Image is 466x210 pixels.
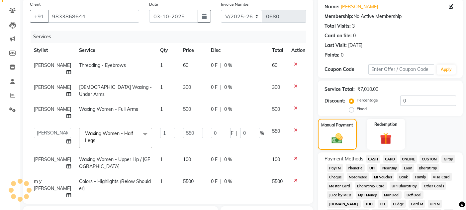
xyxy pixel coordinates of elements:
[260,130,264,137] span: %
[327,182,352,190] span: Master Card
[357,97,378,103] label: Percentage
[325,155,363,162] span: Payment Methods
[325,13,456,20] div: No Active Membership
[211,62,218,69] span: 0 F
[341,52,343,59] div: 0
[325,66,368,73] div: Coupon Code
[220,178,222,185] span: |
[417,164,439,172] span: BharatPay
[378,200,388,208] span: TCL
[211,106,218,113] span: 0 F
[79,84,152,97] span: [DEMOGRAPHIC_DATA] Waxing - Under Arms
[287,43,309,58] th: Action
[160,84,163,90] span: 1
[183,156,191,162] span: 100
[376,131,395,146] img: _gift.svg
[75,43,156,58] th: Service
[327,191,353,199] span: Juice by MCB
[347,173,369,181] span: MosamBee
[374,121,397,127] label: Redemption
[402,164,414,172] span: Loan
[156,43,179,58] th: Qty
[325,23,351,30] div: Total Visits:
[390,182,419,190] span: UPI BharatPay
[357,86,378,93] div: ₹7,010.00
[341,3,378,10] a: [PERSON_NAME]
[179,43,207,58] th: Price
[79,156,150,169] span: Waxing Women - Upper Lip / [GEOGRAPHIC_DATA]
[160,62,163,68] span: 1
[30,1,41,7] label: Client
[224,106,232,113] span: 0 %
[79,178,151,191] span: Colors - Highlights (Below Shoulder)
[353,32,356,39] div: 0
[413,173,428,181] span: Family
[409,200,425,208] span: Card M
[79,62,126,68] span: Threading - Eyebrows
[421,182,446,190] span: Other Cards
[95,137,98,143] a: x
[325,3,339,10] div: Name:
[183,106,191,112] span: 500
[325,42,347,49] div: Last Visit:
[34,178,71,191] span: m y [PERSON_NAME]
[149,1,158,7] label: Date
[400,155,417,163] span: ONLINE
[325,52,339,59] div: Points:
[382,191,402,199] span: MariDeal
[325,98,345,105] div: Discount:
[183,178,194,184] span: 5500
[321,122,353,128] label: Manual Payment
[220,62,222,69] span: |
[366,155,380,163] span: CASH
[346,164,365,172] span: PhonePe
[34,106,71,112] span: [PERSON_NAME]
[31,31,311,43] div: Services
[383,155,397,163] span: CARD
[272,62,277,68] span: 60
[428,200,442,208] span: UPI M
[79,106,138,112] span: Waxing Women - Full Arms
[183,62,188,68] span: 60
[363,200,375,208] span: THD
[325,32,352,39] div: Card on file:
[211,84,218,91] span: 0 F
[391,200,406,208] span: CEdge
[356,191,379,199] span: MyT Money
[325,13,353,20] div: Membership:
[272,106,280,112] span: 500
[272,178,283,184] span: 5500
[327,173,344,181] span: Cheque
[328,132,346,145] img: _cash.svg
[272,156,280,162] span: 100
[441,155,455,163] span: GPay
[224,84,232,91] span: 0 %
[380,164,399,172] span: NearBuy
[34,84,71,90] span: [PERSON_NAME]
[372,173,395,181] span: MI Voucher
[352,23,355,30] div: 3
[224,156,232,163] span: 0 %
[368,64,434,75] input: Enter Offer / Coupon Code
[160,156,163,162] span: 1
[231,130,233,137] span: F
[236,130,237,137] span: |
[272,128,280,134] span: 550
[30,43,75,58] th: Stylist
[327,200,361,208] span: [DOMAIN_NAME]
[355,182,387,190] span: BharatPay Card
[220,156,222,163] span: |
[211,178,218,185] span: 0 F
[367,164,378,172] span: UPI
[85,130,133,143] span: Waxing Women - Half Legs
[268,43,287,58] th: Total
[220,84,222,91] span: |
[34,156,71,162] span: [PERSON_NAME]
[272,84,280,90] span: 300
[207,43,268,58] th: Disc
[30,10,48,23] button: +91
[211,156,218,163] span: 0 F
[431,173,452,181] span: Visa Card
[160,178,163,184] span: 1
[34,62,71,68] span: [PERSON_NAME]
